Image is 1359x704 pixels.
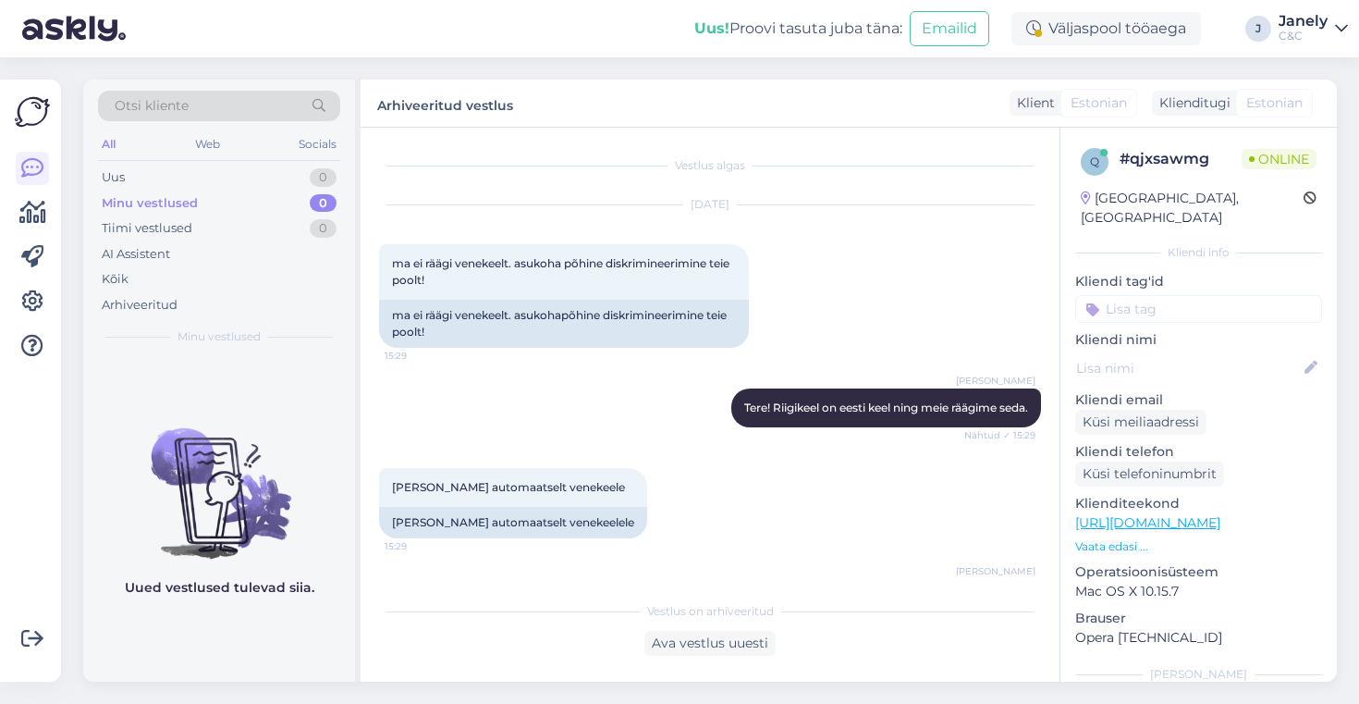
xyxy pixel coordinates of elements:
p: Kliendi email [1075,390,1322,410]
div: Ava vestlus uuesti [644,631,776,656]
div: # qjxsawmg [1120,148,1242,170]
span: [PERSON_NAME] automaatselt venekeele [392,480,625,494]
p: Kliendi telefon [1075,442,1322,462]
p: Vaata edasi ... [1075,538,1322,555]
img: No chats [83,395,355,562]
p: Brauser [1075,609,1322,628]
div: Vestlus algas [379,157,1041,174]
span: Estonian [1071,93,1127,113]
a: JanelyC&C [1279,14,1348,43]
div: ma ei räägi venekeelt. asukohapõhine diskrimineerimine teie poolt! [379,300,749,348]
p: Opera [TECHNICAL_ID] [1075,628,1322,648]
div: C&C [1279,29,1328,43]
button: Emailid [910,11,989,46]
span: Tere! Riigikeel on eesti keel ning meie räägime seda. [744,401,1028,414]
img: Askly Logo [15,94,50,130]
div: 0 [310,219,337,238]
div: Kliendi info [1075,244,1322,261]
div: Klient [1010,93,1055,113]
p: Klienditeekond [1075,494,1322,513]
span: ma ei räägi venekeelt. asukoha põhine diskrimineerimine teie poolt! [392,256,732,287]
div: [GEOGRAPHIC_DATA], [GEOGRAPHIC_DATA] [1081,189,1304,228]
span: [PERSON_NAME] [956,564,1035,578]
div: All [98,132,119,156]
span: 15:29 [385,539,454,553]
div: Küsi telefoninumbrit [1075,462,1224,487]
span: [PERSON_NAME] [956,374,1035,388]
b: Uus! [694,19,729,37]
div: Uus [102,168,125,187]
div: Tiimi vestlused [102,219,192,238]
div: [PERSON_NAME] automaatselt venekeelele [379,507,647,538]
p: Kliendi tag'id [1075,272,1322,291]
div: Klienditugi [1152,93,1230,113]
p: Operatsioonisüsteem [1075,562,1322,582]
p: Kliendi nimi [1075,330,1322,350]
input: Lisa tag [1075,295,1322,323]
div: Arhiveeritud [102,296,178,315]
label: Arhiveeritud vestlus [377,91,513,116]
div: 0 [310,168,337,187]
span: Minu vestlused [178,328,261,345]
a: [URL][DOMAIN_NAME] [1075,514,1220,531]
div: J [1245,16,1271,42]
div: [PERSON_NAME] [1075,666,1322,683]
div: Proovi tasuta juba täna: [694,18,902,40]
div: Web [191,132,224,156]
span: Vestlus on arhiveeritud [647,603,774,620]
span: q [1090,154,1099,168]
div: Väljaspool tööaega [1011,12,1201,45]
span: Estonian [1246,93,1303,113]
input: Lisa nimi [1076,358,1301,378]
span: Otsi kliente [115,96,189,116]
p: Uued vestlused tulevad siia. [125,578,314,598]
div: [DATE] [379,196,1041,213]
span: Online [1242,149,1316,169]
div: 0 [310,194,337,213]
div: Socials [295,132,340,156]
div: Kõik [102,270,129,289]
p: Mac OS X 10.15.7 [1075,582,1322,601]
div: Minu vestlused [102,194,198,213]
div: Janely [1279,14,1328,29]
div: AI Assistent [102,245,170,264]
div: Küsi meiliaadressi [1075,410,1206,435]
span: 15:29 [385,349,454,363]
span: Nähtud ✓ 15:29 [964,428,1035,442]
